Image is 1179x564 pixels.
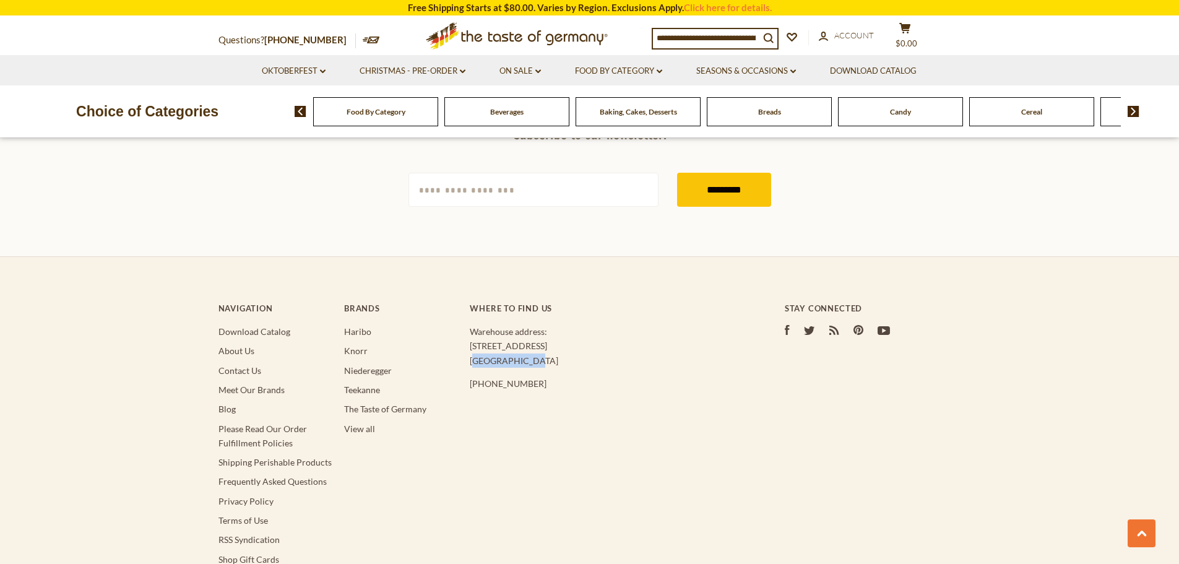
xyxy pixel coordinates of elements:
p: Warehouse address: [STREET_ADDRESS] [GEOGRAPHIC_DATA] [470,324,735,368]
a: Download Catalog [218,326,290,337]
a: Download Catalog [830,64,917,78]
a: On Sale [499,64,541,78]
a: Food By Category [575,64,662,78]
span: Account [834,30,874,40]
a: Niederegger [344,365,392,376]
a: About Us [218,345,254,356]
a: RSS Syndication [218,534,280,545]
p: Questions? [218,32,356,48]
h3: Subscribe to our newsletter! [408,123,771,142]
img: next arrow [1128,106,1139,117]
a: Click here for details. [684,2,772,13]
a: Haribo [344,326,371,337]
a: Seasons & Occasions [696,64,796,78]
a: Please Read Our Order Fulfillment Policies [218,423,307,448]
h4: Where to find us [470,303,735,313]
a: Terms of Use [218,515,268,526]
a: Blog [218,404,236,414]
h4: Navigation [218,303,332,313]
a: Knorr [344,345,368,356]
a: Oktoberfest [262,64,326,78]
a: Beverages [490,107,524,116]
a: Cereal [1021,107,1042,116]
a: [PHONE_NUMBER] [264,34,347,45]
button: $0.00 [887,22,924,53]
a: Candy [890,107,911,116]
a: Teekanne [344,384,380,395]
h4: Stay Connected [785,303,961,313]
img: previous arrow [295,106,306,117]
a: Account [819,29,874,43]
a: Shipping Perishable Products [218,457,332,467]
a: Contact Us [218,365,261,376]
a: Meet Our Brands [218,384,285,395]
a: Christmas - PRE-ORDER [360,64,465,78]
a: View all [344,423,375,434]
a: Food By Category [347,107,405,116]
a: Baking, Cakes, Desserts [600,107,677,116]
a: Frequently Asked Questions [218,476,327,487]
h4: Brands [344,303,457,313]
a: Privacy Policy [218,496,274,506]
span: $0.00 [896,38,917,48]
p: [PHONE_NUMBER] [470,376,735,391]
a: The Taste of Germany [344,404,426,414]
a: Breads [758,107,781,116]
